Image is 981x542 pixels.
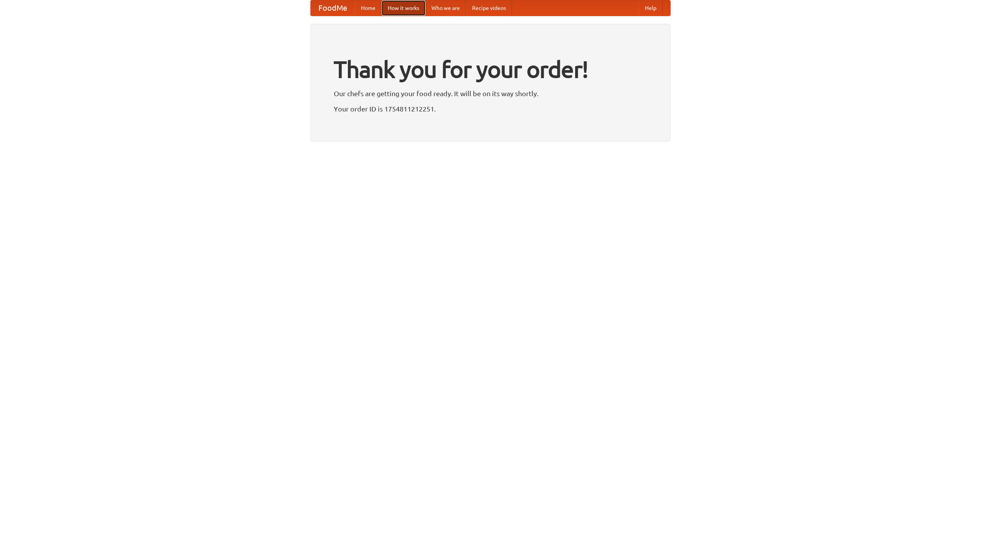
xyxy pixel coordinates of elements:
[382,0,425,16] a: How it works
[334,88,647,99] p: Our chefs are getting your food ready. It will be on its way shortly.
[355,0,382,16] a: Home
[334,103,647,115] p: Your order ID is 1754811212251.
[334,51,647,88] h1: Thank you for your order!
[639,0,663,16] a: Help
[425,0,466,16] a: Who we are
[311,0,355,16] a: FoodMe
[466,0,512,16] a: Recipe videos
